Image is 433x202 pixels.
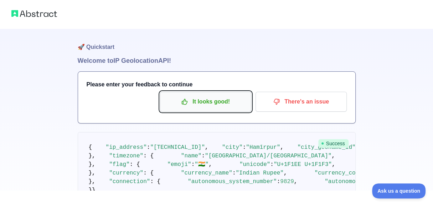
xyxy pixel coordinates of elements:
span: "[GEOGRAPHIC_DATA]/[GEOGRAPHIC_DATA]" [205,153,331,159]
span: , [208,161,212,168]
span: "[TECHNICAL_ID]" [150,144,205,151]
h3: Please enter your feedback to continue [87,80,347,89]
span: : { [143,170,154,176]
span: 9829 [280,178,294,185]
span: : [277,178,280,185]
span: { [89,144,92,151]
span: : { [150,178,160,185]
span: : [191,161,195,168]
span: "🇮🇳" [195,161,208,168]
span: : [201,153,205,159]
span: "name" [181,153,202,159]
h1: Welcome to IP Geolocation API! [78,56,356,66]
span: "Hamīrpur" [246,144,280,151]
span: "city_geoname_id" [297,144,355,151]
span: : [232,170,236,176]
span: "unicode" [239,161,270,168]
span: , [294,178,298,185]
span: "autonomous_system_number" [188,178,277,185]
span: , [332,161,335,168]
span: "connection" [109,178,150,185]
span: "timezone" [109,153,143,159]
span: , [331,153,335,159]
span: : { [143,153,154,159]
button: It looks good! [160,92,251,112]
span: : [270,161,274,168]
span: : [147,144,150,151]
span: , [284,170,287,176]
span: "flag" [109,161,130,168]
button: There's an issue [256,92,347,112]
span: "ip_address" [106,144,147,151]
p: There's an issue [261,96,341,108]
span: Success [318,139,349,148]
span: , [280,144,284,151]
img: Abstract logo [11,9,57,19]
span: "currency" [109,170,143,176]
span: "U+1F1EE U+1F1F3" [274,161,332,168]
h1: 🚀 Quickstart [78,29,356,56]
span: : [243,144,246,151]
iframe: Toggle Customer Support [372,183,426,198]
span: "Indian Rupee" [236,170,283,176]
span: "currency_name" [181,170,232,176]
span: , [205,144,208,151]
span: : { [130,161,140,168]
span: "city" [222,144,243,151]
p: It looks good! [165,96,246,108]
span: "emoji" [167,161,191,168]
span: "currency_code" [314,170,366,176]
